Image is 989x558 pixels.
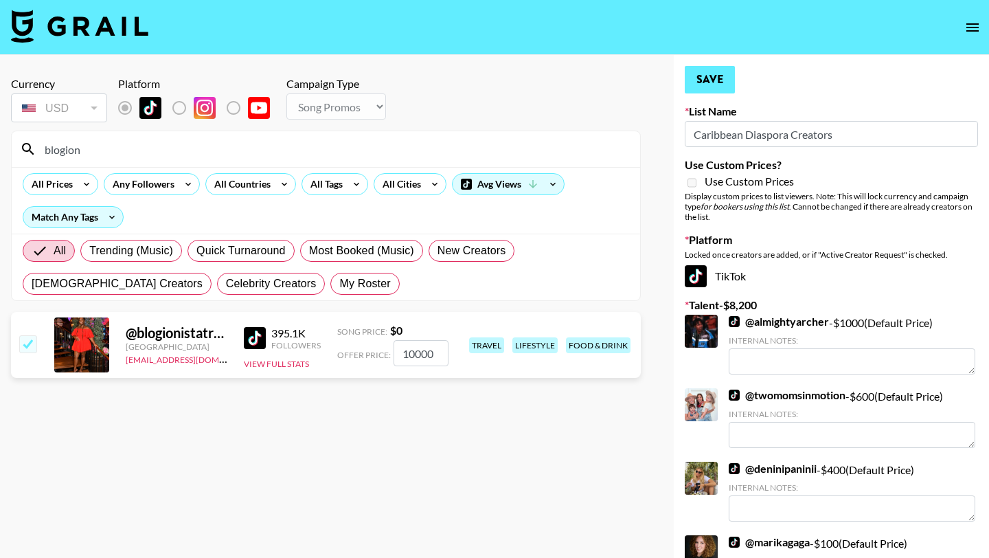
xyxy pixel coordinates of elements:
[729,535,810,549] a: @marikagaga
[437,243,506,259] span: New Creators
[685,265,978,287] div: TikTok
[104,174,177,194] div: Any Followers
[729,388,975,448] div: - $ 600 (Default Price)
[244,327,266,349] img: TikTok
[453,174,564,194] div: Avg Views
[729,315,829,328] a: @almightyarcher
[271,340,321,350] div: Followers
[36,138,632,160] input: Search by User Name
[959,14,986,41] button: open drawer
[194,97,216,119] img: Instagram
[729,316,740,327] img: TikTok
[139,97,161,119] img: TikTok
[729,482,975,493] div: Internal Notes:
[374,174,424,194] div: All Cities
[118,93,281,122] div: Remove selected talent to change platforms
[701,201,789,212] em: for bookers using this list
[196,243,286,259] span: Quick Turnaround
[705,175,794,188] span: Use Custom Prices
[337,326,387,337] span: Song Price:
[309,243,414,259] span: Most Booked (Music)
[23,174,76,194] div: All Prices
[394,340,448,366] input: 0
[302,174,345,194] div: All Tags
[729,463,740,474] img: TikTok
[729,462,817,476] a: @deninipaninii
[89,243,173,259] span: Trending (Music)
[271,326,321,340] div: 395.1K
[390,324,402,337] strong: $ 0
[339,276,390,292] span: My Roster
[729,315,975,375] div: - $ 1000 (Default Price)
[11,77,107,91] div: Currency
[32,276,203,292] span: [DEMOGRAPHIC_DATA] Creators
[226,276,317,292] span: Celebrity Creators
[685,158,978,172] label: Use Custom Prices?
[286,77,386,91] div: Campaign Type
[23,207,123,227] div: Match Any Tags
[685,104,978,118] label: List Name
[685,191,978,222] div: Display custom prices to list viewers. Note: This will lock currency and campaign type . Cannot b...
[11,91,107,125] div: Remove selected talent to change your currency
[469,337,504,353] div: travel
[685,233,978,247] label: Platform
[248,97,270,119] img: YouTube
[14,96,104,120] div: USD
[337,350,391,360] span: Offer Price:
[512,337,558,353] div: lifestyle
[126,342,227,352] div: [GEOGRAPHIC_DATA]
[54,243,66,259] span: All
[685,298,978,312] label: Talent - $ 8,200
[206,174,273,194] div: All Countries
[685,265,707,287] img: TikTok
[126,352,264,365] a: [EMAIL_ADDRESS][DOMAIN_NAME]
[729,409,975,419] div: Internal Notes:
[729,462,975,522] div: - $ 400 (Default Price)
[11,10,148,43] img: Grail Talent
[244,359,309,369] button: View Full Stats
[685,249,978,260] div: Locked once creators are added, or if "Active Creator Request" is checked.
[729,388,845,402] a: @twomomsinmotion
[685,66,735,93] button: Save
[729,335,975,346] div: Internal Notes:
[729,390,740,401] img: TikTok
[729,537,740,548] img: TikTok
[118,77,281,91] div: Platform
[126,324,227,342] div: @ blogionistatravels
[566,337,630,353] div: food & drink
